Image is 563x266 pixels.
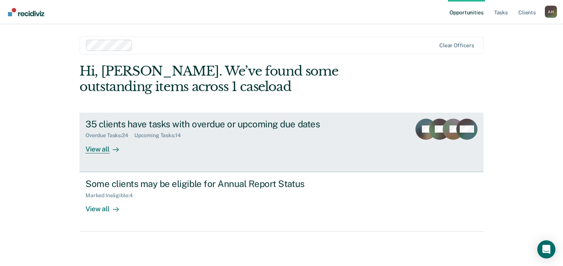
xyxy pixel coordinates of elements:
[86,178,351,189] div: Some clients may be eligible for Annual Report Status
[545,6,557,18] button: Profile dropdown button
[86,192,138,199] div: Marked Ineligible : 4
[8,8,44,16] img: Recidiviz
[86,139,128,153] div: View all
[86,119,351,130] div: 35 clients have tasks with overdue or upcoming due dates
[86,198,128,213] div: View all
[79,172,484,232] a: Some clients may be eligible for Annual Report StatusMarked Ineligible:4View all
[134,132,187,139] div: Upcoming Tasks : 14
[537,240,555,258] div: Open Intercom Messenger
[439,42,474,49] div: Clear officers
[86,132,134,139] div: Overdue Tasks : 24
[545,6,557,18] div: A H
[79,63,403,94] div: Hi, [PERSON_NAME]. We’ve found some outstanding items across 1 caseload
[79,113,484,172] a: 35 clients have tasks with overdue or upcoming due datesOverdue Tasks:24Upcoming Tasks:14View all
